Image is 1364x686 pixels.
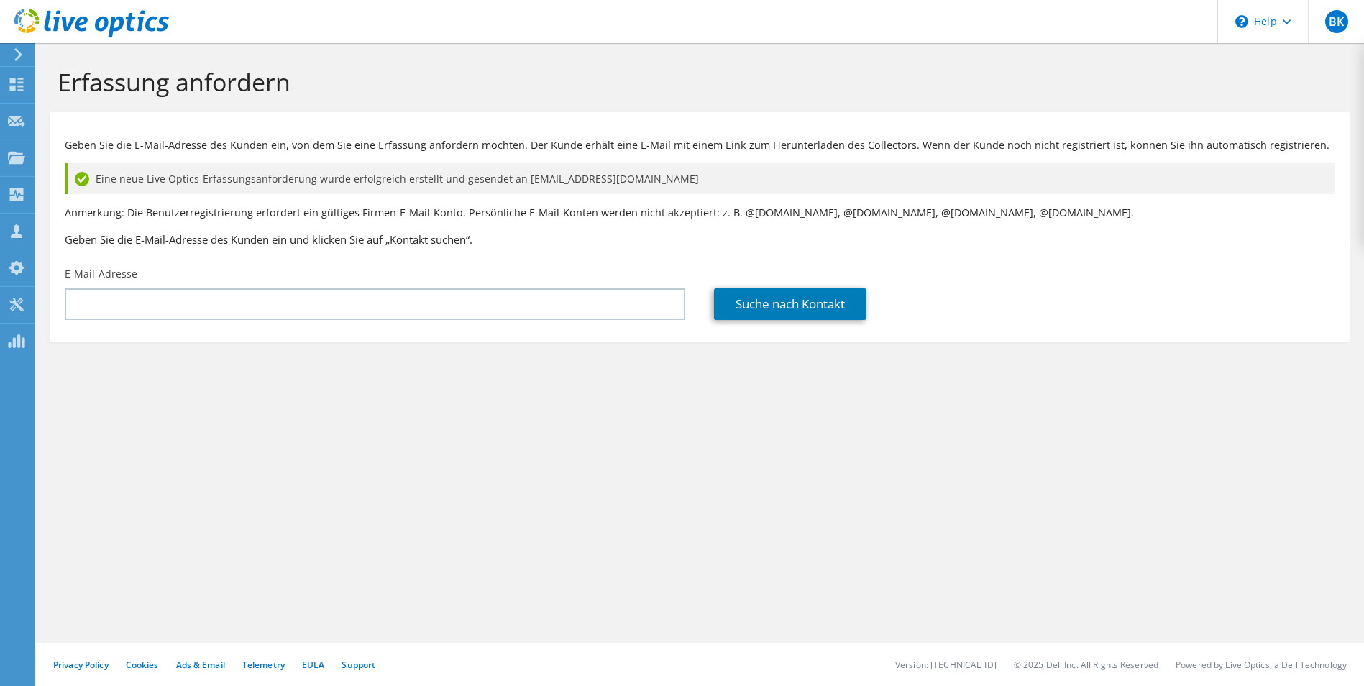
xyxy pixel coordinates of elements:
p: Geben Sie die E-Mail-Adresse des Kunden ein, von dem Sie eine Erfassung anfordern möchten. Der Ku... [65,137,1335,153]
a: Privacy Policy [53,659,109,671]
p: Anmerkung: Die Benutzerregistrierung erfordert ein gültiges Firmen-E-Mail-Konto. Persönliche E-Ma... [65,205,1335,221]
h1: Erfassung anfordern [58,67,1335,97]
li: Version: [TECHNICAL_ID] [895,659,997,671]
h3: Geben Sie die E-Mail-Adresse des Kunden ein und klicken Sie auf „Kontakt suchen“. [65,232,1335,247]
span: BK [1325,10,1348,33]
a: Suche nach Kontakt [714,288,866,320]
a: EULA [302,659,324,671]
label: E-Mail-Adresse [65,267,137,281]
a: Support [342,659,375,671]
li: © 2025 Dell Inc. All Rights Reserved [1014,659,1158,671]
li: Powered by Live Optics, a Dell Technology [1176,659,1347,671]
span: Eine neue Live Optics-Erfassungsanforderung wurde erfolgreich erstellt und gesendet an [EMAIL_ADD... [96,171,699,187]
a: Cookies [126,659,159,671]
a: Ads & Email [176,659,225,671]
svg: \n [1235,15,1248,28]
a: Telemetry [242,659,285,671]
